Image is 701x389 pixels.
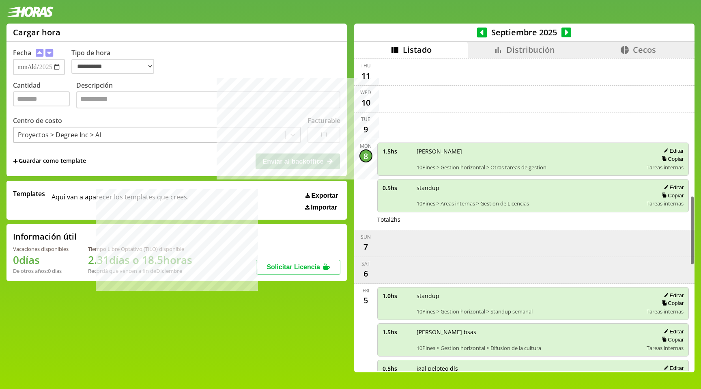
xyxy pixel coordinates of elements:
[76,81,340,110] label: Descripción
[661,328,684,335] button: Editar
[303,192,340,200] button: Exportar
[307,116,340,125] label: Facturable
[383,328,411,336] span: 1.5 hs
[6,6,54,17] img: logotipo
[311,204,337,211] span: Importar
[487,27,561,38] span: Septiembre 2025
[359,69,372,82] div: 11
[13,189,45,198] span: Templates
[361,260,370,267] div: Sat
[361,233,371,240] div: Sun
[359,123,372,136] div: 9
[417,344,641,352] span: 10Pines > Gestion horizontal > Difusion de la cultura
[417,200,641,207] span: 10Pines > Areas internas > Gestion de Licencias
[13,48,31,57] label: Fecha
[88,267,192,274] div: Recordá que vencen a fin de
[377,216,689,223] div: Total 2 hs
[359,267,372,280] div: 6
[647,308,684,315] span: Tareas internas
[13,27,60,38] h1: Cargar hora
[13,81,76,110] label: Cantidad
[361,116,370,123] div: Tue
[256,260,340,274] button: Solicitar Licencia
[661,147,684,154] button: Editar
[13,116,62,125] label: Centro de costo
[661,365,684,372] button: Editar
[361,62,371,69] div: Thu
[13,157,18,166] span: +
[13,91,70,106] input: Cantidad
[267,264,320,270] span: Solicitar Licencia
[417,308,641,315] span: 10Pines > Gestion horizontal > Standup semanal
[659,336,684,343] button: Copiar
[359,96,372,109] div: 10
[13,231,77,242] h2: Información útil
[13,267,69,274] div: De otros años: 0 días
[359,240,372,253] div: 7
[71,59,154,74] select: Tipo de hora
[647,200,684,207] span: Tareas internas
[76,91,340,108] textarea: Descripción
[417,328,641,336] span: [PERSON_NAME] bsas
[417,184,641,192] span: standup
[633,44,656,55] span: Cecos
[52,189,189,211] span: Aqui van a aparecer los templates que crees.
[659,300,684,307] button: Copiar
[661,292,684,299] button: Editar
[659,192,684,199] button: Copiar
[506,44,555,55] span: Distribución
[363,287,369,294] div: Fri
[659,156,684,162] button: Copiar
[647,344,684,352] span: Tareas internas
[661,184,684,191] button: Editar
[383,184,411,192] span: 0.5 hs
[417,164,641,171] span: 10Pines > Gestion horizontal > Otras tareas de gestion
[383,292,411,300] span: 1.0 hs
[88,253,192,267] h1: 2.31 días o 18.5 horas
[383,365,411,372] span: 0.5 hs
[647,164,684,171] span: Tareas internas
[13,157,86,166] span: +Guardar como template
[417,292,641,300] span: standup
[13,253,69,267] h1: 0 días
[354,58,695,372] div: scrollable content
[359,294,372,307] div: 5
[359,149,372,162] div: 8
[360,89,371,96] div: Wed
[311,192,338,199] span: Exportar
[417,365,641,372] span: igal peloteo dls
[360,143,372,149] div: Mon
[13,245,69,253] div: Vacaciones disponibles
[18,130,101,139] div: Proyectos > Degree Inc > AI
[383,147,411,155] span: 1.5 hs
[88,245,192,253] div: Tiempo Libre Optativo (TiLO) disponible
[403,44,432,55] span: Listado
[417,147,641,155] span: [PERSON_NAME]
[156,267,182,274] b: Diciembre
[71,48,161,75] label: Tipo de hora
